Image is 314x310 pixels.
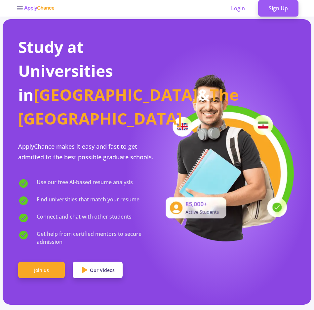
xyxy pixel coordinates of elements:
span: & [198,84,210,105]
span: Connect and chat with other students [37,213,132,223]
span: ApplyChance makes it easy and fast to get admitted to the best possible graduate schools. [18,142,153,161]
img: applychance logo text only [24,6,55,11]
span: Our Videos [90,267,115,274]
a: Join us [18,262,65,278]
span: Find universities that match your resume [37,195,139,206]
span: Study at Universities in [18,36,113,105]
span: Use our free AI-based resume analysis [37,178,133,189]
span: [GEOGRAPHIC_DATA] [34,84,198,105]
img: applicant [157,72,296,241]
a: Our Videos [73,262,123,278]
span: Get help from certified mentors to secure admission [37,230,157,246]
span: The [GEOGRAPHIC_DATA] [18,84,239,129]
